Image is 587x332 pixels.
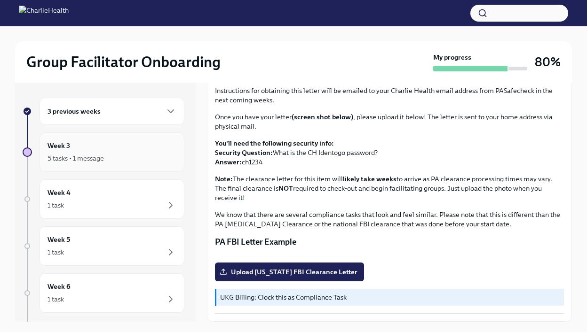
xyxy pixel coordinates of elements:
[89,321,111,329] strong: [DATE]
[48,281,71,292] h6: Week 6
[48,234,70,245] h6: Week 5
[292,113,353,121] strong: (screen shot below)
[40,98,184,125] div: 3 previous weeks
[215,139,334,147] strong: You'll need the following security info:
[535,54,561,70] h3: 80%
[222,267,357,277] span: Upload [US_STATE] FBI Clearance Letter
[48,154,104,163] div: 5 tasks • 1 message
[215,86,564,105] p: Instructions for obtaining this letter will be emailed to your Charlie Health email address from ...
[433,53,471,62] strong: My progress
[215,175,233,183] strong: Note:
[215,148,273,157] strong: Security Question:
[23,273,184,313] a: Week 61 task
[48,187,71,198] h6: Week 4
[278,184,293,193] strong: NOT
[215,210,564,229] p: We know that there are several compliance tasks that look and feel similar. Please note that this...
[23,132,184,172] a: Week 35 tasks • 1 message
[48,201,64,210] div: 1 task
[215,174,564,202] p: The clearance letter for this item will to arrive as PA clearance processing times may vary. The ...
[26,53,221,71] h2: Group Facilitator Onboarding
[343,175,397,183] strong: likely take weeks
[19,6,69,21] img: CharlieHealth
[23,226,184,266] a: Week 51 task
[48,106,101,116] h6: 3 previous weeks
[215,263,364,281] label: Upload [US_STATE] FBI Clearance Letter
[215,236,564,247] p: PA FBI Letter Example
[215,112,564,131] p: Once you have your letter , please upload it below! The letter is sent to your home address via p...
[215,139,564,167] p: What is the CH Identogo password? ch1234
[220,293,560,302] p: UKG Billing: Clock this as Compliance Task
[48,247,64,257] div: 1 task
[48,140,70,151] h6: Week 3
[215,158,242,166] strong: Answer:
[40,321,111,329] span: Experience ends
[48,294,64,304] div: 1 task
[23,179,184,219] a: Week 41 task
